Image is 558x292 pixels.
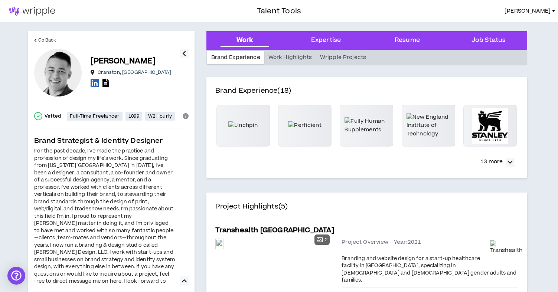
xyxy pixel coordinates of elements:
h4: Project Highlights (5) [215,201,518,221]
a: Go Back [34,31,56,49]
img: Perficient [288,121,321,129]
div: Work Highlights [264,51,316,64]
div: Work [236,36,253,45]
span: Project Overview - Year: 2021 [342,239,421,246]
img: Fully Human Supplements [345,117,388,134]
div: Job Status [471,36,506,45]
span: info-circle [183,113,189,119]
p: [PERSON_NAME] [91,56,156,66]
h3: Talent Tools [257,6,301,17]
h5: Transhealth [GEOGRAPHIC_DATA] [215,225,334,236]
div: Resume [395,36,420,45]
p: Cranston , [GEOGRAPHIC_DATA] [98,69,172,75]
button: 13 more [477,155,518,169]
h4: Brand Experience (18) [215,86,518,105]
p: Vetted [45,113,61,119]
span: Go Back [38,37,56,44]
p: Brand Strategist & Identity Designer [34,136,189,146]
p: 1099 [128,113,139,119]
p: W2 Hourly [148,113,172,119]
div: Brand Experience [207,51,264,64]
p: 13 more [480,158,503,166]
img: Transhealth [490,240,523,255]
span: [PERSON_NAME] [505,7,551,15]
div: Christopher S. [34,49,82,96]
span: check-circle [34,112,42,120]
div: Wripple Projects [316,51,370,64]
div: Open Intercom Messenger [7,267,25,285]
div: Branding and website design for a start-up healthcare facility in [GEOGRAPHIC_DATA], specializing... [342,255,518,284]
img: Stanley 1913 [472,108,508,144]
img: Linchpin [228,121,258,129]
div: Expertise [311,36,341,45]
img: New England Institute of Technology [407,113,450,138]
p: Full-Time Freelancer [70,113,120,119]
